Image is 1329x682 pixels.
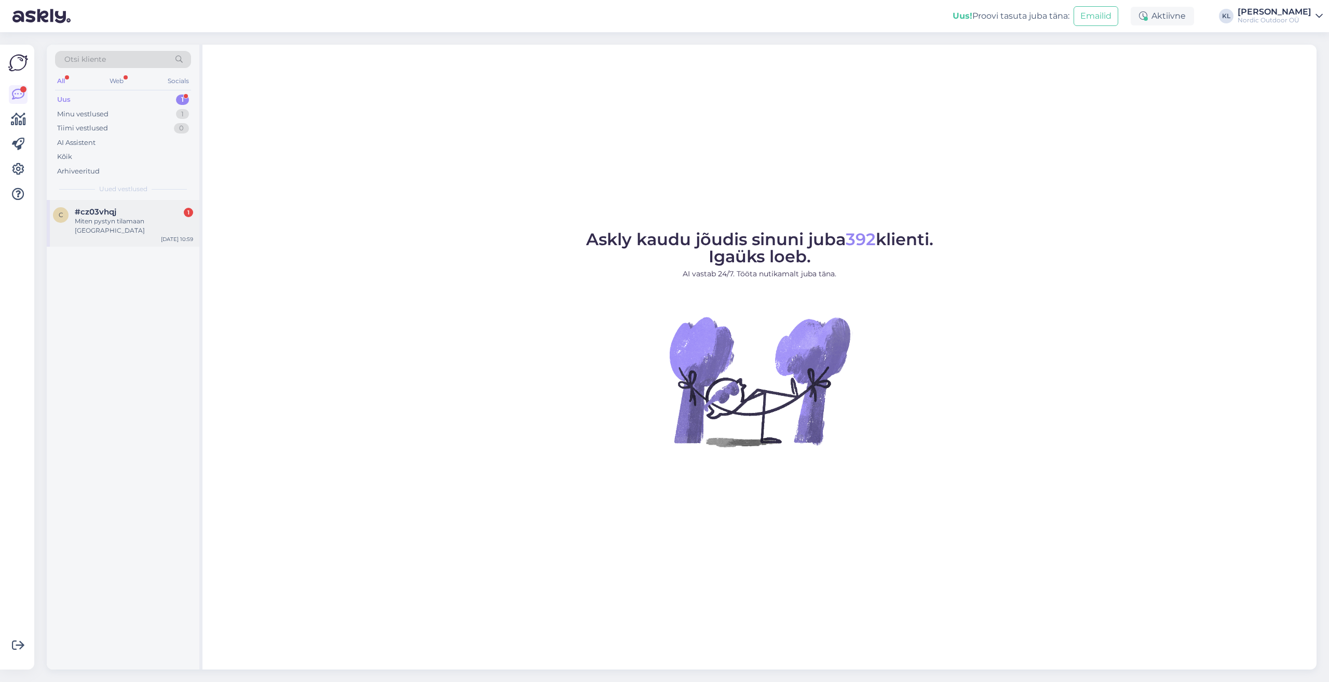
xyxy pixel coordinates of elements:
[586,229,933,266] span: Askly kaudu jõudis sinuni juba klienti. Igaüks loeb.
[57,109,109,119] div: Minu vestlused
[57,138,96,148] div: AI Assistent
[953,11,972,21] b: Uus!
[64,54,106,65] span: Otsi kliente
[1219,9,1233,23] div: KL
[57,95,71,105] div: Uus
[57,166,100,177] div: Arhiveeritud
[176,95,189,105] div: 1
[1238,16,1311,24] div: Nordic Outdoor OÜ
[75,217,193,235] div: Miten pystyn tilamaan [GEOGRAPHIC_DATA]
[57,123,108,133] div: Tiimi vestlused
[59,211,63,219] span: c
[846,229,876,249] span: 392
[1238,8,1311,16] div: [PERSON_NAME]
[1131,7,1194,25] div: Aktiivne
[99,184,147,194] span: Uued vestlused
[55,74,67,88] div: All
[184,208,193,217] div: 1
[75,207,116,217] span: #cz03vhqj
[161,235,193,243] div: [DATE] 10:59
[586,269,933,279] p: AI vastab 24/7. Tööta nutikamalt juba täna.
[57,152,72,162] div: Kõik
[666,288,853,475] img: No Chat active
[1238,8,1323,24] a: [PERSON_NAME]Nordic Outdoor OÜ
[166,74,191,88] div: Socials
[176,109,189,119] div: 1
[107,74,126,88] div: Web
[174,123,189,133] div: 0
[1074,6,1118,26] button: Emailid
[953,10,1069,22] div: Proovi tasuta juba täna:
[8,53,28,73] img: Askly Logo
